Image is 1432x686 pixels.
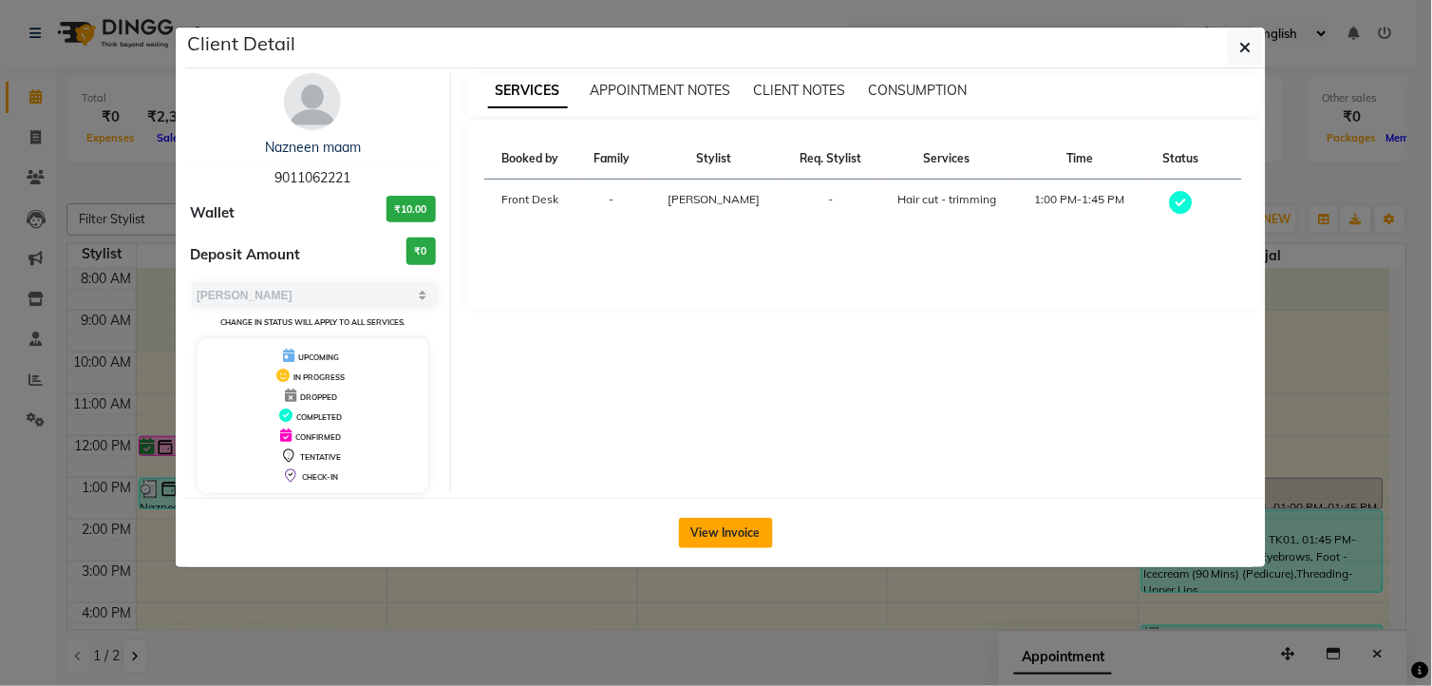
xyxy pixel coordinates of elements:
[782,139,880,180] th: Req. Stylist
[220,317,405,327] small: Change in status will apply to all services.
[668,192,760,206] span: [PERSON_NAME]
[284,73,341,130] img: avatar
[295,432,341,442] span: CONFIRMED
[296,412,342,422] span: COMPLETED
[406,238,436,265] h3: ₹0
[647,139,782,180] th: Stylist
[484,180,577,228] td: Front Desk
[577,180,647,228] td: -
[679,518,773,548] button: View Invoice
[274,169,350,186] span: 9011062221
[577,139,647,180] th: Family
[1014,180,1147,228] td: 1:00 PM-1:45 PM
[265,139,361,156] a: Nazneen maam
[187,29,295,58] h5: Client Detail
[190,202,235,224] span: Wallet
[591,82,731,99] span: APPOINTMENT NOTES
[488,74,568,108] span: SERVICES
[190,244,300,266] span: Deposit Amount
[298,353,339,362] span: UPCOMING
[880,139,1014,180] th: Services
[869,82,968,99] span: CONSUMPTION
[484,139,577,180] th: Booked by
[754,82,846,99] span: CLIENT NOTES
[293,372,345,382] span: IN PROGRESS
[892,191,1003,208] div: Hair cut - trimming
[386,196,436,223] h3: ₹10.00
[1146,139,1215,180] th: Status
[300,452,341,462] span: TENTATIVE
[782,180,880,228] td: -
[300,392,337,402] span: DROPPED
[302,472,338,482] span: CHECK-IN
[1014,139,1147,180] th: Time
